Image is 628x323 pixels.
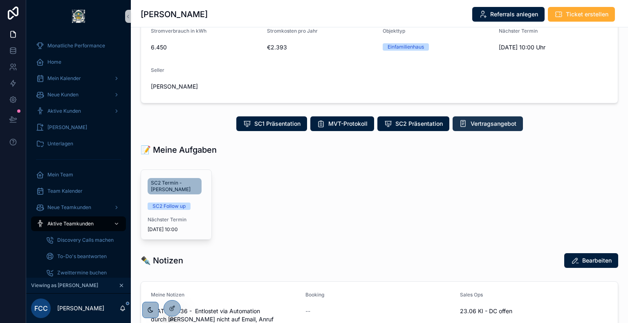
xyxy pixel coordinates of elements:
span: SC2 Termin - [PERSON_NAME] [151,180,198,193]
span: [DATE] 10:00 Uhr [499,43,608,51]
span: -- [305,307,310,315]
button: SC2 Präsentation [377,116,449,131]
div: scrollable content [26,33,131,278]
span: To-Do's beantworten [57,253,107,260]
a: Home [31,55,126,69]
a: [PERSON_NAME] [31,120,126,135]
p: [PERSON_NAME] [57,304,104,312]
span: €2.393 [267,43,377,51]
span: [PERSON_NAME] [47,124,87,131]
span: Sales Ops [460,292,483,298]
a: Team Kalender [31,184,126,198]
span: [PERSON_NAME] [151,82,260,91]
img: App logo [72,10,85,23]
span: Aktive Teamkunden [47,221,94,227]
span: Team Kalender [47,188,83,194]
a: Discovery Calls machen [41,233,126,247]
span: Zweittermine buchen [57,270,107,276]
span: Stromkosten pro Jahr [267,28,318,34]
div: SC2 Follow up [153,203,186,210]
a: Unterlagen [31,136,126,151]
span: Meine Notizen [151,292,184,298]
h1: [PERSON_NAME] [141,9,208,20]
span: FCC [34,303,48,313]
span: Mein Kalender [47,75,81,82]
span: 6.450 [151,43,260,51]
span: Referrals anlegen [490,10,538,18]
span: Booking [305,292,324,298]
span: Nächster Termin [499,28,538,34]
span: Discovery Calls machen [57,237,114,243]
span: Stromverbrauch in kWh [151,28,206,34]
a: Mein Team [31,167,126,182]
a: To-Do's beantworten [41,249,126,264]
button: MVT-Protokoll [310,116,374,131]
span: 23.06 KI - DC offen [460,307,608,315]
button: Ticket erstellen [548,7,615,22]
span: Seller [151,67,164,73]
span: Unterlagen [47,140,73,147]
a: Mein Kalender [31,71,126,86]
span: MVT-Protokoll [328,120,368,128]
span: Neue Teamkunden [47,204,91,211]
a: Aktive Teamkunden [31,216,126,231]
span: [DATE] 10:00 [148,226,205,233]
a: SC2 Termin - [PERSON_NAME] [148,178,202,194]
span: Viewing as [PERSON_NAME] [31,282,98,289]
span: SC2 Präsentation [395,120,443,128]
span: SC1 Präsentation [254,120,301,128]
span: Mein Team [47,172,73,178]
h1: ✒️ Notizen [141,255,183,266]
h1: 📝 Meine Aufgaben [141,144,217,156]
a: Neue Teamkunden [31,200,126,215]
button: Bearbeiten [564,253,618,268]
a: Neue Kunden [31,87,126,102]
span: Home [47,59,61,65]
span: Bearbeiten [582,256,612,265]
span: Ticket erstellen [566,10,608,18]
a: Aktive Kunden [31,104,126,118]
span: Monatliche Performance [47,42,105,49]
div: Einfamilienhaus [388,43,424,51]
a: Zweittermine buchen [41,265,126,280]
span: Nächster Termin [148,216,205,223]
span: Vertragsangebot [471,120,516,128]
span: Neue Kunden [47,91,78,98]
span: Aktive Kunden [47,108,81,114]
span: Objekttyp [383,28,405,34]
button: Referrals anlegen [472,7,545,22]
a: Monatliche Performance [31,38,126,53]
button: SC1 Präsentation [236,116,307,131]
button: Vertragsangebot [453,116,523,131]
